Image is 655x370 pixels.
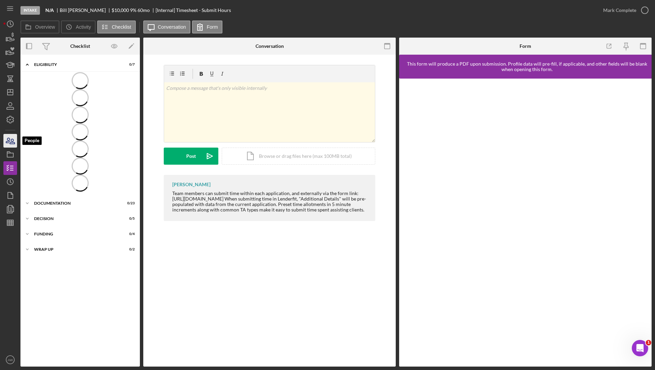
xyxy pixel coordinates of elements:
button: Activity [61,20,95,33]
div: 60 mo [137,8,150,13]
div: [PERSON_NAME] [172,182,210,187]
div: Intake [20,6,40,15]
div: Bill [PERSON_NAME] [60,8,112,13]
div: 9 % [130,8,136,13]
label: Overview [35,24,55,30]
button: Form [192,20,222,33]
label: Activity [76,24,91,30]
div: 0 / 4 [122,232,135,236]
div: [Internal] Timesheet - Submit Hours [156,8,231,13]
button: Post [164,148,218,165]
div: Decision [34,217,118,221]
div: Team members can submit time within each application, and externally via the form link: [URL][DOM... [172,191,368,213]
div: Funding [34,232,118,236]
iframe: Lenderfit form [406,85,645,360]
div: 0 / 5 [122,217,135,221]
div: 0 / 2 [122,247,135,251]
div: Eligibility [34,63,118,67]
button: Conversation [143,20,191,33]
button: AW [3,353,17,367]
div: Checklist [70,43,90,49]
label: Conversation [158,24,186,30]
span: 1 [646,340,651,345]
button: Overview [20,20,59,33]
div: This form will produce a PDF upon submission. Profile data will pre-fill, if applicable, and othe... [403,61,652,72]
div: Wrap up [34,247,118,251]
div: 0 / 7 [122,63,135,67]
span: $10,000 [112,7,129,13]
iframe: Intercom live chat [632,340,648,356]
b: N/A [45,8,54,13]
button: Mark Complete [596,3,652,17]
label: Form [207,24,218,30]
div: 0 / 23 [122,201,135,205]
div: Post [186,148,196,165]
button: Checklist [97,20,136,33]
div: Form [520,43,531,49]
div: Documentation [34,201,118,205]
div: Conversation [256,43,284,49]
text: AW [8,358,13,362]
div: Mark Complete [603,3,636,17]
label: Checklist [112,24,131,30]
